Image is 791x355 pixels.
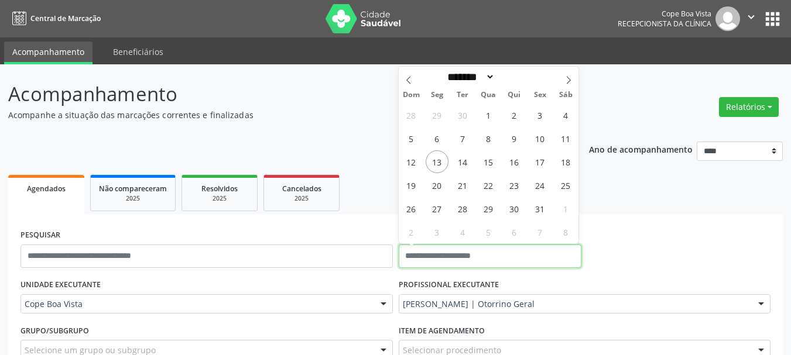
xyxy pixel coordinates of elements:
[477,197,500,220] span: Outubro 29, 2025
[400,220,423,243] span: Novembro 2, 2025
[529,220,552,243] span: Novembro 7, 2025
[554,197,577,220] span: Novembro 1, 2025
[740,6,762,31] button: 
[495,71,533,83] input: Year
[503,197,526,220] span: Outubro 30, 2025
[477,127,500,150] span: Outubro 8, 2025
[4,42,93,64] a: Acompanhamento
[762,9,783,29] button: apps
[501,91,527,99] span: Qui
[503,150,526,173] span: Outubro 16, 2025
[424,91,450,99] span: Seg
[503,127,526,150] span: Outubro 9, 2025
[190,194,249,203] div: 2025
[8,109,550,121] p: Acompanhe a situação das marcações correntes e finalizadas
[399,322,485,340] label: Item de agendamento
[8,80,550,109] p: Acompanhamento
[618,9,711,19] div: Cope Boa Vista
[426,220,448,243] span: Novembro 3, 2025
[399,91,424,99] span: Dom
[503,174,526,197] span: Outubro 23, 2025
[400,197,423,220] span: Outubro 26, 2025
[99,194,167,203] div: 2025
[529,174,552,197] span: Outubro 24, 2025
[554,220,577,243] span: Novembro 8, 2025
[745,11,758,23] i: 
[20,322,89,340] label: Grupo/Subgrupo
[527,91,553,99] span: Sex
[529,197,552,220] span: Outubro 31, 2025
[8,9,101,28] a: Central de Marcação
[282,184,321,194] span: Cancelados
[451,127,474,150] span: Outubro 7, 2025
[554,104,577,126] span: Outubro 4, 2025
[450,91,475,99] span: Ter
[399,276,499,294] label: PROFISSIONAL EXECUTANTE
[554,127,577,150] span: Outubro 11, 2025
[105,42,172,62] a: Beneficiários
[451,104,474,126] span: Setembro 30, 2025
[444,71,495,83] select: Month
[426,174,448,197] span: Outubro 20, 2025
[554,174,577,197] span: Outubro 25, 2025
[529,150,552,173] span: Outubro 17, 2025
[400,150,423,173] span: Outubro 12, 2025
[477,150,500,173] span: Outubro 15, 2025
[400,104,423,126] span: Setembro 28, 2025
[451,220,474,243] span: Novembro 4, 2025
[20,226,60,244] label: PESQUISAR
[715,6,740,31] img: img
[503,104,526,126] span: Outubro 2, 2025
[20,276,101,294] label: UNIDADE EXECUTANTE
[553,91,578,99] span: Sáb
[426,127,448,150] span: Outubro 6, 2025
[400,174,423,197] span: Outubro 19, 2025
[618,19,711,29] span: Recepcionista da clínica
[426,104,448,126] span: Setembro 29, 2025
[477,104,500,126] span: Outubro 1, 2025
[719,97,779,117] button: Relatórios
[477,174,500,197] span: Outubro 22, 2025
[477,220,500,243] span: Novembro 5, 2025
[529,104,552,126] span: Outubro 3, 2025
[529,127,552,150] span: Outubro 10, 2025
[99,184,167,194] span: Não compareceram
[403,298,747,310] span: [PERSON_NAME] | Otorrino Geral
[503,220,526,243] span: Novembro 6, 2025
[451,174,474,197] span: Outubro 21, 2025
[426,197,448,220] span: Outubro 27, 2025
[426,150,448,173] span: Outubro 13, 2025
[451,150,474,173] span: Outubro 14, 2025
[589,142,693,156] p: Ano de acompanhamento
[451,197,474,220] span: Outubro 28, 2025
[30,13,101,23] span: Central de Marcação
[272,194,331,203] div: 2025
[201,184,238,194] span: Resolvidos
[27,184,66,194] span: Agendados
[400,127,423,150] span: Outubro 5, 2025
[554,150,577,173] span: Outubro 18, 2025
[25,298,369,310] span: Cope Boa Vista
[475,91,501,99] span: Qua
